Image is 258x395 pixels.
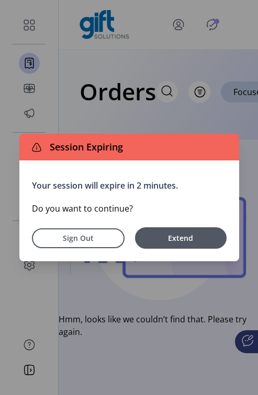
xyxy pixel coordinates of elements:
button: Extend [135,227,227,249]
button: Sign Out [32,228,125,248]
span: Session Expiring [46,140,123,154]
p: Do you want to continue? [32,202,227,215]
span: Extend [140,233,221,243]
p: Your session will expire in 2 minutes. [32,179,227,192]
span: Sign Out [46,233,111,243]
